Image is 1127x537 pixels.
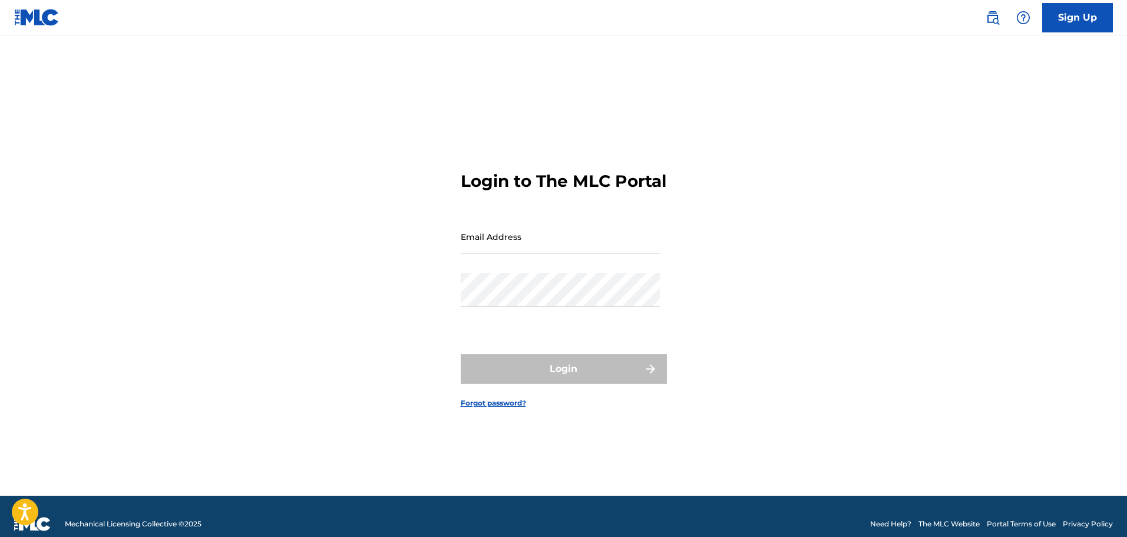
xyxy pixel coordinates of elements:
img: search [986,11,1000,25]
a: Public Search [981,6,1004,29]
span: Mechanical Licensing Collective © 2025 [65,519,201,529]
a: Privacy Policy [1063,519,1113,529]
a: Sign Up [1042,3,1113,32]
h3: Login to The MLC Portal [461,171,666,192]
a: Forgot password? [461,398,526,408]
a: Need Help? [870,519,911,529]
div: Help [1012,6,1035,29]
img: help [1016,11,1030,25]
a: The MLC Website [918,519,980,529]
img: MLC Logo [14,9,60,26]
a: Portal Terms of Use [987,519,1056,529]
img: logo [14,517,51,531]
